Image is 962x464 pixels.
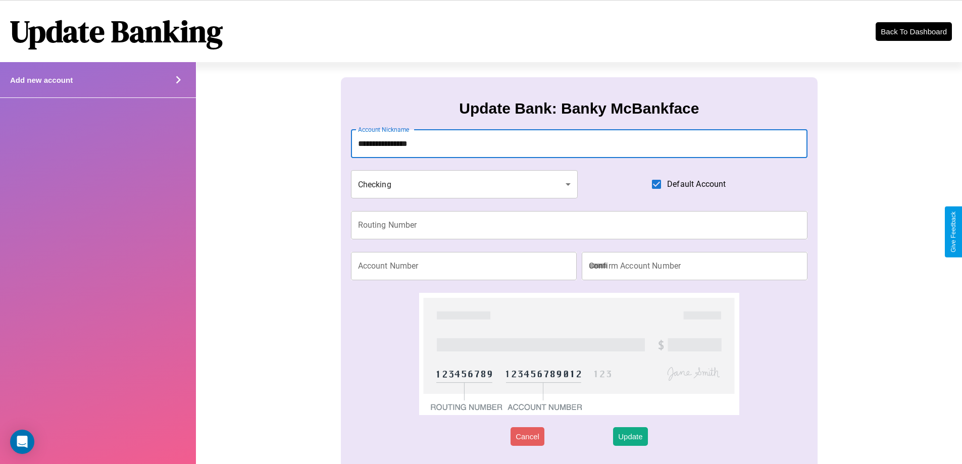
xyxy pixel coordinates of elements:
button: Update [613,427,647,446]
button: Cancel [511,427,544,446]
button: Back To Dashboard [876,22,952,41]
span: Default Account [667,178,726,190]
label: Account Nickname [358,125,410,134]
img: check [419,293,739,415]
h4: Add new account [10,76,73,84]
div: Checking [351,170,578,198]
h3: Update Bank: Banky McBankface [459,100,699,117]
div: Open Intercom Messenger [10,430,34,454]
h1: Update Banking [10,11,223,52]
div: Give Feedback [950,212,957,252]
